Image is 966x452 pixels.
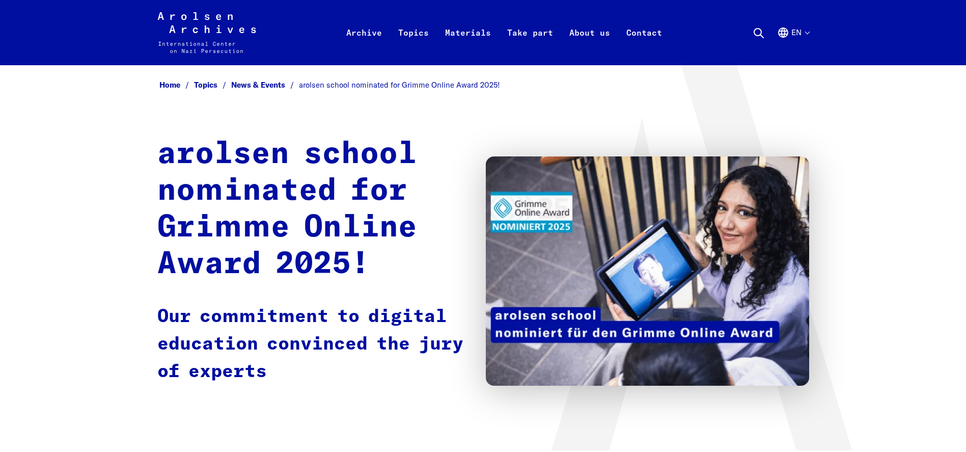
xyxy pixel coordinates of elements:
a: Archive [338,24,390,65]
a: Materials [437,24,499,65]
a: Home [159,80,194,90]
a: About us [561,24,618,65]
img: Project arolsen school nominated for the Grimme Online Award 2025. [486,156,809,386]
a: Topics [194,80,231,90]
a: Contact [618,24,670,65]
strong: Our commitment to digital education convinced the jury of experts [157,308,463,381]
button: German, Language selection [777,26,809,63]
a: Topics [390,24,437,65]
nav: Primary [338,12,670,53]
a: Take part [499,24,561,65]
span: arolsen school nominated for Grimme Online Award 2025! [299,80,500,90]
a: News & Events [231,80,299,90]
nav: Breadcrumb [157,77,809,93]
strong: arolsen school nominated for Grimme Online Award 2025! [157,139,417,280]
font: En [791,28,802,37]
